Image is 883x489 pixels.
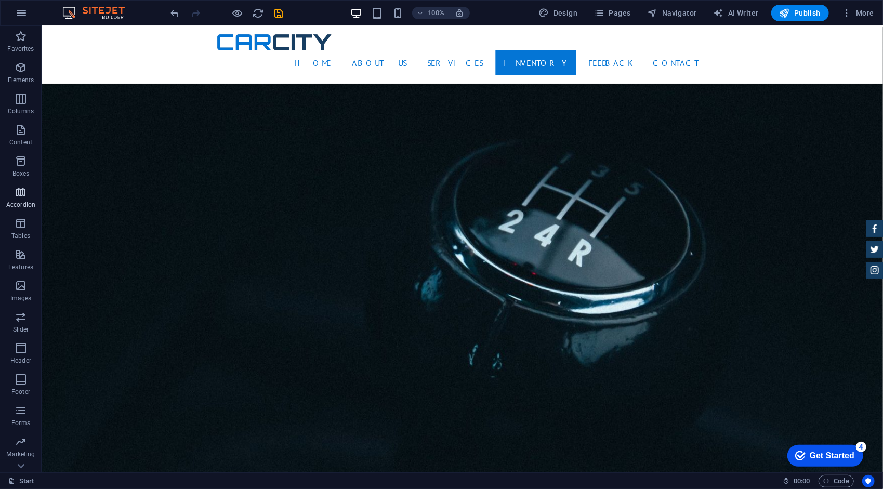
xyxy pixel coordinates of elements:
[837,5,878,21] button: More
[780,8,821,18] span: Publish
[10,356,31,365] p: Header
[253,7,265,19] i: Reload page
[594,8,630,18] span: Pages
[8,5,84,27] div: Get Started 4 items remaining, 20% complete
[709,5,763,21] button: AI Writer
[6,450,35,458] p: Marketing
[648,8,697,18] span: Navigator
[428,7,444,19] h6: 100%
[169,7,181,19] button: undo
[455,8,464,18] i: On resize automatically adjust zoom level to fit chosen device.
[31,11,75,21] div: Get Started
[11,419,30,427] p: Forms
[13,325,29,334] p: Slider
[794,475,810,487] span: 00 00
[8,263,33,271] p: Features
[862,475,875,487] button: Usercentrics
[539,8,578,18] span: Design
[535,5,582,21] button: Design
[273,7,285,19] i: Save (Ctrl+S)
[823,475,849,487] span: Code
[273,7,285,19] button: save
[8,76,34,84] p: Elements
[11,388,30,396] p: Footer
[60,7,138,19] img: Editor Logo
[11,232,30,240] p: Tables
[7,45,34,53] p: Favorites
[783,475,810,487] h6: Session time
[6,201,35,209] p: Accordion
[8,107,34,115] p: Columns
[231,7,244,19] button: Click here to leave preview mode and continue editing
[643,5,701,21] button: Navigator
[8,475,34,487] a: Click to cancel selection. Double-click to open Pages
[12,169,30,178] p: Boxes
[714,8,759,18] span: AI Writer
[77,2,87,12] div: 4
[9,138,32,147] p: Content
[252,7,265,19] button: reload
[590,5,635,21] button: Pages
[801,477,802,485] span: :
[841,8,874,18] span: More
[819,475,854,487] button: Code
[10,294,32,302] p: Images
[169,7,181,19] i: Undo: Edit headline (Ctrl+Z)
[412,7,449,19] button: 100%
[771,5,829,21] button: Publish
